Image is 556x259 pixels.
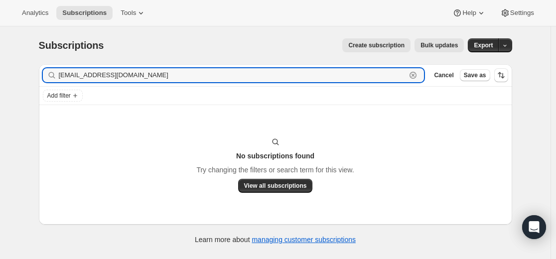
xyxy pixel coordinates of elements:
span: Analytics [22,9,48,17]
button: Save as [460,69,490,81]
span: Bulk updates [420,41,458,49]
button: Create subscription [342,38,411,52]
button: View all subscriptions [238,179,313,193]
span: Export [474,41,493,49]
button: Settings [494,6,540,20]
button: Bulk updates [415,38,464,52]
h3: No subscriptions found [236,151,314,161]
span: Settings [510,9,534,17]
span: Add filter [47,92,71,100]
span: Cancel [434,71,453,79]
button: Sort the results [494,68,508,82]
a: managing customer subscriptions [252,236,356,244]
p: Learn more about [195,235,356,245]
button: Add filter [43,90,83,102]
button: Analytics [16,6,54,20]
div: Open Intercom Messenger [522,215,546,239]
span: Subscriptions [62,9,107,17]
span: Save as [464,71,486,79]
button: Cancel [430,69,457,81]
button: Clear [408,70,418,80]
button: Export [468,38,499,52]
p: Try changing the filters or search term for this view. [196,165,354,175]
button: Tools [115,6,152,20]
span: Help [462,9,476,17]
input: Filter subscribers [59,68,407,82]
button: Help [446,6,492,20]
span: Subscriptions [39,40,104,51]
span: Tools [121,9,136,17]
span: View all subscriptions [244,182,307,190]
button: Subscriptions [56,6,113,20]
span: Create subscription [348,41,405,49]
